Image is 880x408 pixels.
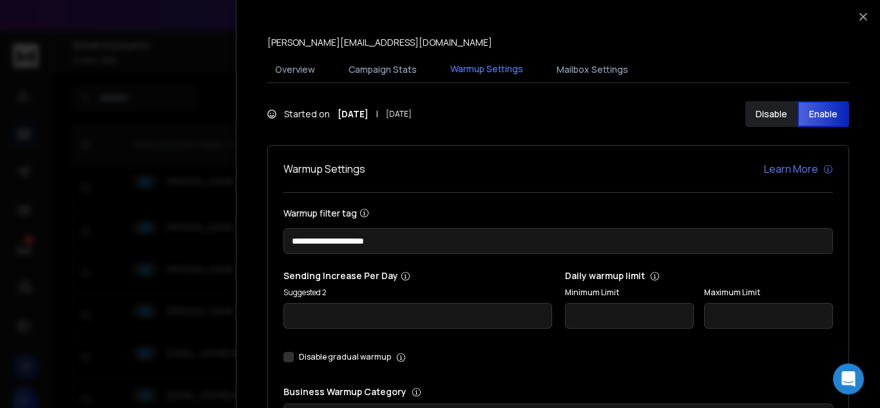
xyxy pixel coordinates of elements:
p: Sending Increase Per Day [283,269,552,282]
span: [DATE] [386,109,412,119]
h1: Warmup Settings [283,161,365,177]
a: Learn More [764,161,833,177]
button: Warmup Settings [443,55,531,84]
label: Disable gradual warmup [299,352,391,362]
div: Open Intercom Messenger [833,364,864,394]
button: DisableEnable [745,101,849,127]
label: Minimum Limit [565,287,694,298]
p: Suggested 2 [283,287,552,298]
label: Maximum Limit [704,287,833,298]
p: Daily warmup limit [565,269,834,282]
p: [PERSON_NAME][EMAIL_ADDRESS][DOMAIN_NAME] [267,36,492,49]
button: Mailbox Settings [549,55,636,84]
button: Campaign Stats [341,55,425,84]
p: Business Warmup Category [283,385,833,398]
label: Warmup filter tag [283,208,833,218]
button: Enable [798,101,850,127]
div: Started on [267,108,412,121]
span: | [376,108,378,121]
strong: [DATE] [338,108,368,121]
button: Overview [267,55,323,84]
button: Disable [745,101,798,127]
